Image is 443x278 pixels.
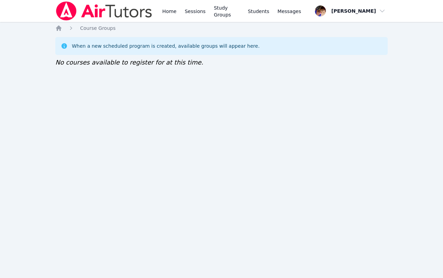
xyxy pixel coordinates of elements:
[55,1,152,21] img: Air Tutors
[72,43,260,49] div: When a new scheduled program is created, available groups will appear here.
[80,25,115,32] a: Course Groups
[55,59,203,66] span: No courses available to register for at this time.
[55,25,388,32] nav: Breadcrumb
[277,8,301,15] span: Messages
[80,25,115,31] span: Course Groups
